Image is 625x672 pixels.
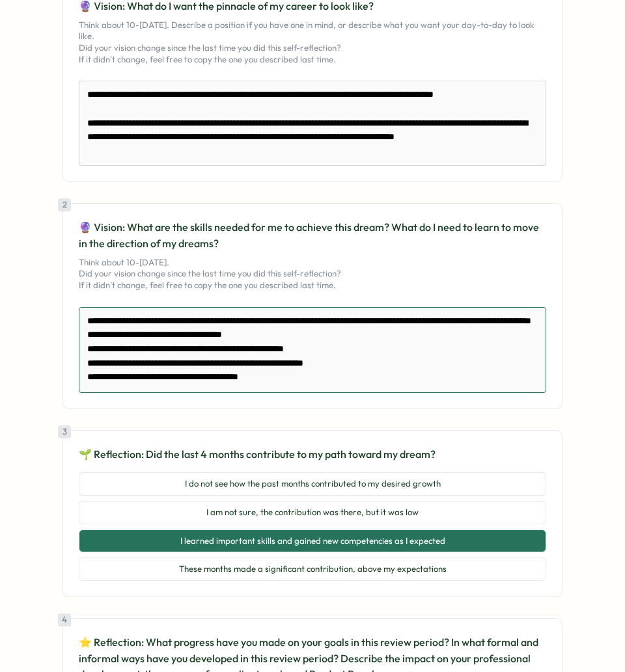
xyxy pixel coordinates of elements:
div: 3 [58,425,71,438]
p: 🌱 Reflection: Did the last 4 months contribute to my path toward my dream? [79,446,546,463]
button: I am not sure, the contribution was there, but it was low [79,501,546,524]
div: 4 [58,613,71,626]
div: 2 [58,198,71,211]
button: I learned important skills and gained new competencies as I expected [79,530,546,553]
p: Think about 10-[DATE]. Did your vision change since the last time you did this self-reflection? I... [79,257,546,291]
p: 🔮 Vision: What are the skills needed for me to achieve this dream? What do I need to learn to mov... [79,219,546,252]
p: Think about 10-[DATE]. Describe a position if you have one in mind, or describe what you want you... [79,20,546,65]
button: These months made a significant contribution, above my expectations [79,558,546,581]
button: I do not see how the past months contributed to my desired growth [79,472,546,496]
